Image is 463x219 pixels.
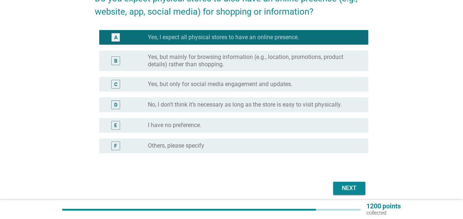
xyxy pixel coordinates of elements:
[366,203,401,209] p: 1200 points
[148,122,201,129] label: I have no preference.
[366,209,401,216] p: collected
[148,34,299,41] label: Yes, I expect all physical stores to have an online presence.
[339,184,359,193] div: Next
[148,53,356,68] label: Yes, but mainly for browsing information (e.g., location, promotions, product details) rather tha...
[148,81,292,88] label: Yes, but only for social media engagement and updates.
[148,142,204,149] label: Others, please specify
[114,101,117,109] div: D
[114,81,117,88] div: C
[114,122,117,129] div: E
[114,34,117,41] div: A
[148,101,342,108] label: No, I don’t think it’s necessary as long as the store is easy to visit physically.
[114,57,117,65] div: B
[114,142,117,150] div: F
[333,182,365,195] button: Next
